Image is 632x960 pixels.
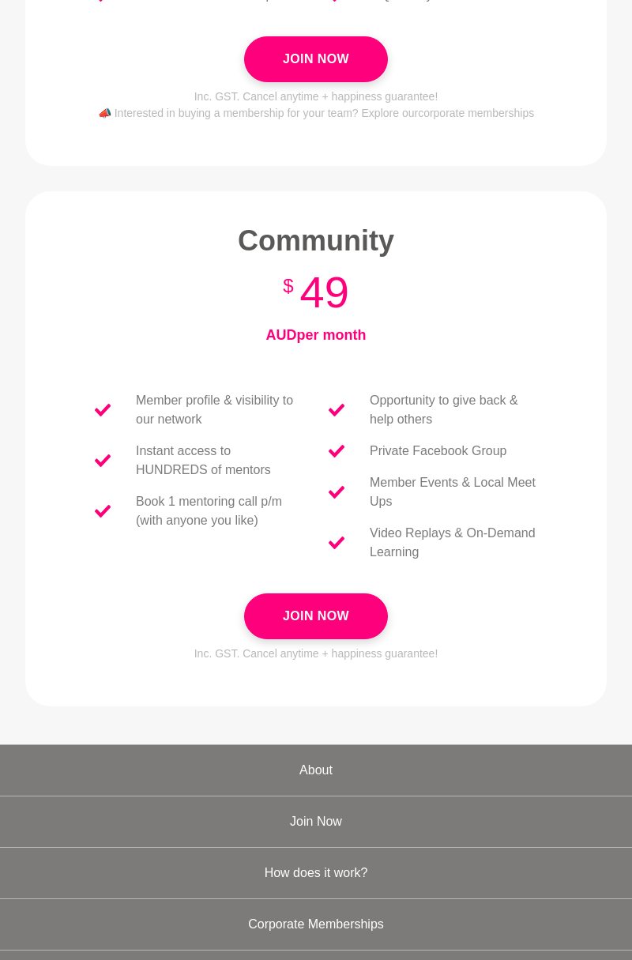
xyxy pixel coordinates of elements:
h4: AUD per month [82,326,550,344]
p: Inc. GST. Cancel anytime + happiness guarantee! [82,646,550,662]
p: 📣 Interested in buying a membership for your team? Explore our [82,105,550,122]
p: Instant access to HUNDREDS of mentors [136,442,303,480]
a: corporate memberships [418,107,534,119]
h3: 49 [82,265,550,320]
p: Opportunity to give back & help others [370,391,537,429]
h2: Community [82,223,550,258]
p: Private Facebook Group [370,442,506,461]
p: Member profile & visibility to our network [136,391,303,429]
button: Join Now [244,593,388,639]
p: Video Replays & On-Demand Learning [370,524,537,562]
p: Inc. GST. Cancel anytime + happiness guarantee! [82,88,550,105]
p: Book 1 mentoring call p/m (with anyone you like) [136,492,303,530]
button: Join Now [244,36,388,82]
p: Member Events & Local Meet Ups [370,473,537,511]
